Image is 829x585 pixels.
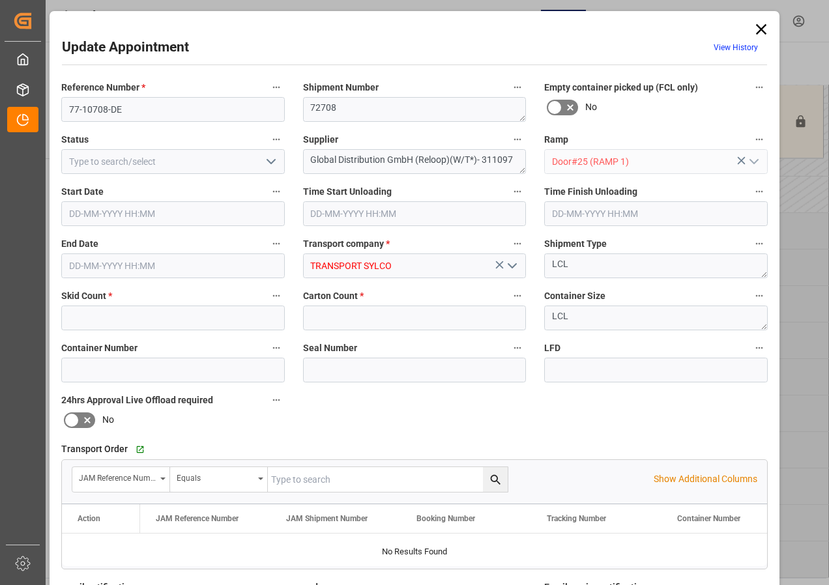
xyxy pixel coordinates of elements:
textarea: 72708 [303,97,527,122]
input: DD-MM-YYYY HH:MM [61,201,285,226]
button: Carton Count * [509,287,526,304]
button: Ramp [751,131,768,148]
button: Shipment Number [509,79,526,96]
input: Type to search/select [61,149,285,174]
span: Booking Number [416,514,475,523]
span: No [585,100,597,114]
input: DD-MM-YYYY HH:MM [61,253,285,278]
span: Time Finish Unloading [544,185,637,199]
span: Ramp [544,133,568,147]
span: No [102,413,114,427]
input: DD-MM-YYYY HH:MM [544,201,768,226]
button: Status [268,131,285,148]
button: 24hrs Approval Live Offload required [268,392,285,408]
span: JAM Shipment Number [286,514,368,523]
span: Container Number [677,514,740,523]
span: Shipment Type [544,237,607,251]
span: Time Start Unloading [303,185,392,199]
input: DD-MM-YYYY HH:MM [303,201,527,226]
div: Equals [177,469,254,484]
button: open menu [170,467,268,492]
span: Container Number [61,341,138,355]
span: LFD [544,341,560,355]
span: Empty container picked up (FCL only) [544,81,698,94]
button: Reference Number * [268,79,285,96]
button: End Date [268,235,285,252]
button: Start Date [268,183,285,200]
textarea: Global Distribution GmbH (Reloop)(W/T*)- 311097 [303,149,527,174]
span: Start Date [61,185,104,199]
button: open menu [502,256,521,276]
button: search button [483,467,508,492]
p: Show Additional Columns [654,472,757,486]
span: Transport Order [61,442,128,456]
span: Skid Count [61,289,112,303]
button: Skid Count * [268,287,285,304]
span: Seal Number [303,341,357,355]
span: Supplier [303,133,338,147]
span: Carton Count [303,289,364,303]
span: 24hrs Approval Live Offload required [61,393,213,407]
button: Seal Number [509,339,526,356]
textarea: LCL [544,253,768,278]
button: Container Number [268,339,285,356]
span: Reference Number [61,81,145,94]
span: Tracking Number [547,514,606,523]
span: Status [61,133,89,147]
button: open menu [72,467,170,492]
button: Supplier [509,131,526,148]
button: Shipment Type [751,235,768,252]
button: Container Size [751,287,768,304]
input: Type to search [268,467,508,492]
h2: Update Appointment [62,37,189,58]
button: open menu [260,152,280,172]
button: Transport company * [509,235,526,252]
div: Action [78,514,100,523]
span: Container Size [544,289,605,303]
button: Time Finish Unloading [751,183,768,200]
button: LFD [751,339,768,356]
span: Shipment Number [303,81,379,94]
button: open menu [743,152,763,172]
button: Time Start Unloading [509,183,526,200]
input: Type to search/select [544,149,768,174]
textarea: LCL [544,306,768,330]
span: End Date [61,237,98,251]
span: JAM Reference Number [156,514,239,523]
span: Transport company [303,237,390,251]
div: JAM Reference Number [79,469,156,484]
